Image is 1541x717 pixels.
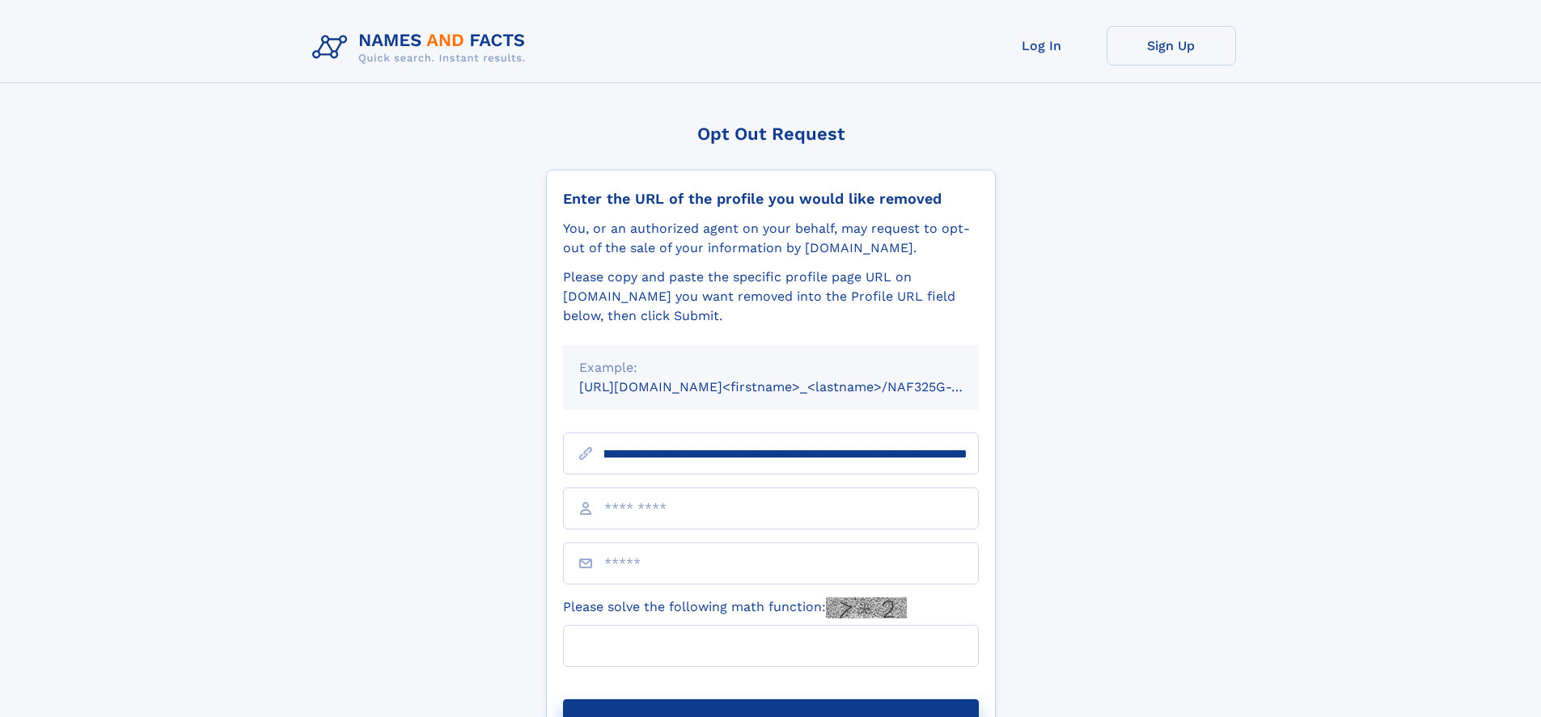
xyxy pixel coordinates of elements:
[579,358,963,377] div: Example:
[977,26,1107,65] a: Log In
[306,26,539,70] img: Logo Names and Facts
[546,124,996,144] div: Opt Out Request
[563,268,979,326] div: Please copy and paste the specific profile page URL on [DOMAIN_NAME] you want removed into the Pr...
[1107,26,1236,65] a: Sign Up
[563,219,979,258] div: You, or an authorized agent on your behalf, may request to opt-out of the sale of your informatio...
[563,597,907,618] label: Please solve the following math function:
[579,379,1010,394] small: [URL][DOMAIN_NAME]<firstname>_<lastname>/NAF325G-xxxxxxxx
[563,190,979,208] div: Enter the URL of the profile you would like removed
